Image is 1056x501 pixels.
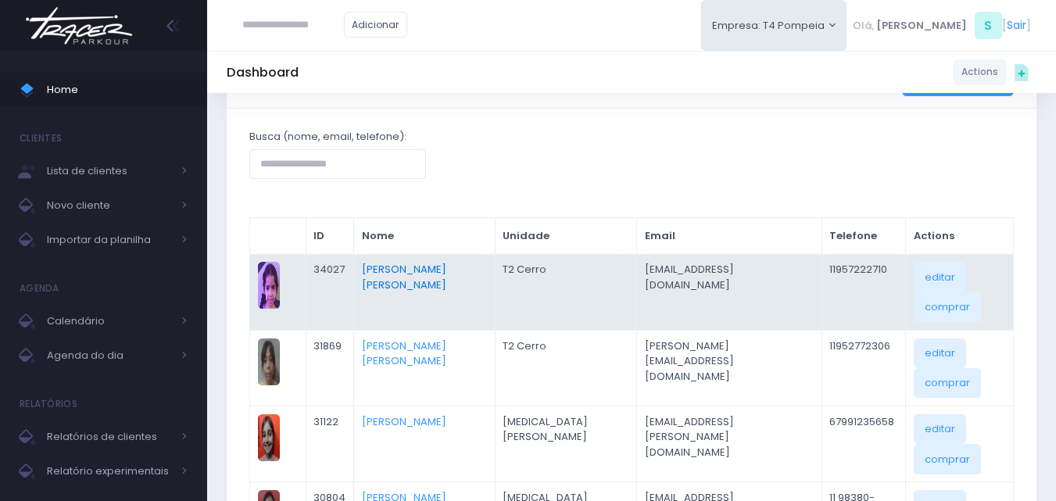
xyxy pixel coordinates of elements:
td: T2 Cerro [495,254,637,330]
td: 31122 [306,406,354,482]
h4: Agenda [20,273,59,304]
span: Novo cliente [47,195,172,216]
a: Actions [953,59,1007,85]
div: [ ] [847,8,1036,43]
th: ID [306,218,354,255]
span: Agenda do dia [47,345,172,366]
h4: Relatórios [20,388,77,420]
th: Email [637,218,822,255]
span: Relatórios de clientes [47,427,172,447]
th: Nome [354,218,496,255]
th: Actions [905,218,1013,255]
span: Relatório experimentais [47,461,172,481]
a: comprar [914,368,981,398]
a: [PERSON_NAME] [362,414,446,429]
th: Unidade [495,218,637,255]
span: [PERSON_NAME] [876,18,967,34]
h5: Dashboard [227,65,299,81]
a: comprar [914,292,981,322]
td: [EMAIL_ADDRESS][DOMAIN_NAME] [637,254,822,330]
td: T2 Cerro [495,330,637,406]
td: 11952772306 [822,330,905,406]
td: 11957222710 [822,254,905,330]
a: editar [914,414,966,444]
td: [MEDICAL_DATA] [PERSON_NAME] [495,406,637,482]
td: 67991235658 [822,406,905,482]
a: [PERSON_NAME] [PERSON_NAME] [362,262,446,292]
a: comprar [914,444,981,474]
a: Sair [1007,17,1026,34]
span: Importar da planilha [47,230,172,250]
a: Adicionar [344,12,408,38]
span: Lista de clientes [47,161,172,181]
a: [PERSON_NAME] [PERSON_NAME] [362,338,446,369]
span: Home [47,80,188,100]
a: editar [914,262,966,292]
label: Busca (nome, email, telefone): [249,129,406,145]
td: [EMAIL_ADDRESS][PERSON_NAME][DOMAIN_NAME] [637,406,822,482]
td: 34027 [306,254,354,330]
span: Olá, [853,18,874,34]
span: Calendário [47,311,172,331]
span: S [975,12,1002,39]
th: Telefone [822,218,905,255]
h4: Clientes [20,123,62,154]
a: editar [914,338,966,368]
td: [PERSON_NAME][EMAIL_ADDRESS][DOMAIN_NAME] [637,330,822,406]
td: 31869 [306,330,354,406]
